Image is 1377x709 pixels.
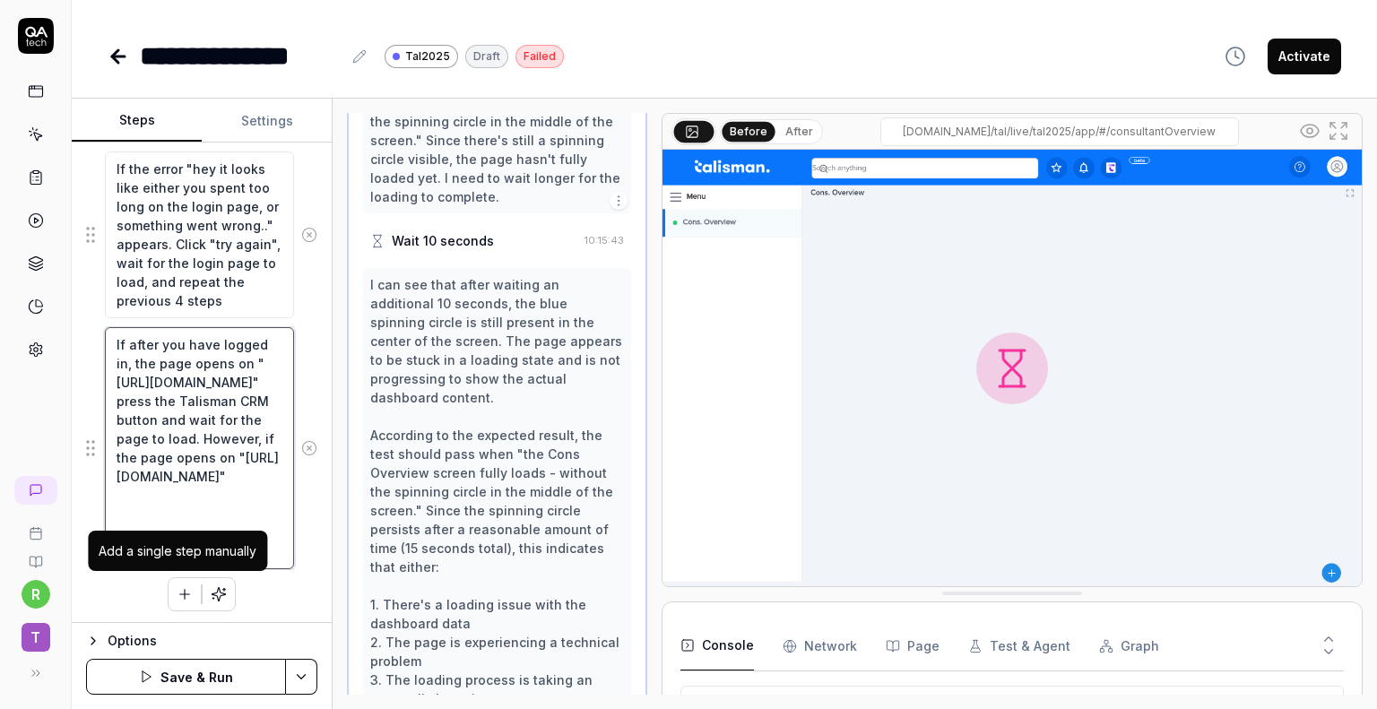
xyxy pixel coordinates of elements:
time: 10:15:43 [585,234,624,246]
button: Show all interative elements [1295,117,1324,145]
button: Remove step [294,217,324,253]
button: Test & Agent [968,621,1070,671]
button: Save & Run [86,659,286,695]
a: Tal2025 [385,44,458,68]
button: After [778,122,820,142]
button: Before [723,121,775,141]
a: Book a call with us [7,512,64,540]
button: Settings [202,99,332,143]
button: r [22,580,50,609]
img: Screenshot [663,150,1362,586]
button: T [7,609,64,655]
span: T [22,623,50,652]
button: Steps [72,99,202,143]
div: Suggestions [86,326,317,570]
a: New conversation [14,476,57,505]
button: View version history [1214,39,1257,74]
button: Graph [1099,621,1159,671]
button: Remove step [294,430,324,466]
div: Draft [465,45,508,68]
button: Wait 10 seconds10:15:43 [363,224,631,257]
button: Open in full screen [1324,117,1353,145]
button: Activate [1268,39,1341,74]
div: Options [108,630,317,652]
div: Wait 10 seconds [392,231,494,250]
button: Page [886,621,940,671]
button: Network [783,621,857,671]
div: Failed [515,45,564,68]
span: Tal2025 [405,48,450,65]
a: Documentation [7,540,64,569]
div: Suggestions [86,151,317,319]
button: Options [86,630,317,652]
button: Console [680,621,754,671]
